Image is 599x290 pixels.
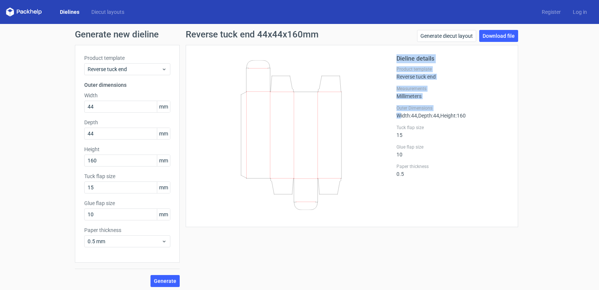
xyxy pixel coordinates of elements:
span: , Height : 160 [439,113,466,119]
button: Generate [150,275,180,287]
label: Product template [396,66,509,72]
label: Width [84,92,170,99]
label: Paper thickness [84,226,170,234]
label: Tuck flap size [84,173,170,180]
a: Register [536,8,567,16]
h1: Generate new dieline [75,30,524,39]
a: Dielines [54,8,85,16]
span: , Depth : 44 [417,113,439,119]
label: Tuck flap size [396,125,509,131]
span: Width : 44 [396,113,417,119]
label: Glue flap size [84,199,170,207]
a: Download file [479,30,518,42]
span: mm [157,101,170,112]
label: Glue flap size [396,144,509,150]
span: mm [157,209,170,220]
div: 0.5 [396,164,509,177]
span: mm [157,128,170,139]
label: Outer Dimensions [396,105,509,111]
label: Height [84,146,170,153]
div: 10 [396,144,509,158]
h1: Reverse tuck end 44x44x160mm [186,30,319,39]
label: Depth [84,119,170,126]
a: Diecut layouts [85,8,130,16]
a: Log in [567,8,593,16]
span: Reverse tuck end [88,65,161,73]
div: Millimeters [396,86,509,99]
h2: Dieline details [396,54,509,63]
span: 0.5 mm [88,238,161,245]
span: Generate [154,278,176,284]
div: 15 [396,125,509,138]
span: mm [157,182,170,193]
h3: Outer dimensions [84,81,170,89]
label: Measurements [396,86,509,92]
a: Generate diecut layout [417,30,476,42]
label: Product template [84,54,170,62]
div: Reverse tuck end [396,66,509,80]
span: mm [157,155,170,166]
label: Paper thickness [396,164,509,170]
